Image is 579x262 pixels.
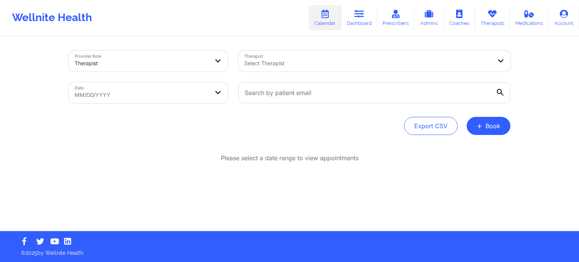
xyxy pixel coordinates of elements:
[377,5,415,30] a: Prescribers
[341,5,377,30] a: Dashboard
[16,244,563,257] p: © 2025 by Wellnite Health
[467,117,510,135] button: +Book
[221,154,358,162] p: Please select a date range to view appointments
[510,5,549,30] a: Medications
[475,5,510,30] a: Therapists
[238,82,510,103] input: Search by patient email
[477,124,482,128] span: +
[75,55,209,72] div: Therapist
[309,5,341,30] a: Calendar
[444,5,475,30] a: Coaches
[414,5,444,30] a: Admins
[404,117,458,135] button: Export CSV
[548,5,579,30] a: Account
